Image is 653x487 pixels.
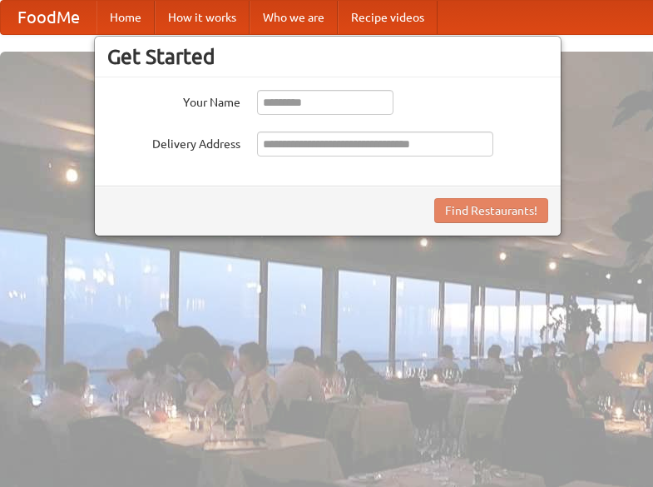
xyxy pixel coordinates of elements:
[107,132,240,152] label: Delivery Address
[107,90,240,111] label: Your Name
[96,1,155,34] a: Home
[107,44,548,69] h3: Get Started
[434,198,548,223] button: Find Restaurants!
[250,1,338,34] a: Who we are
[1,1,96,34] a: FoodMe
[338,1,438,34] a: Recipe videos
[155,1,250,34] a: How it works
